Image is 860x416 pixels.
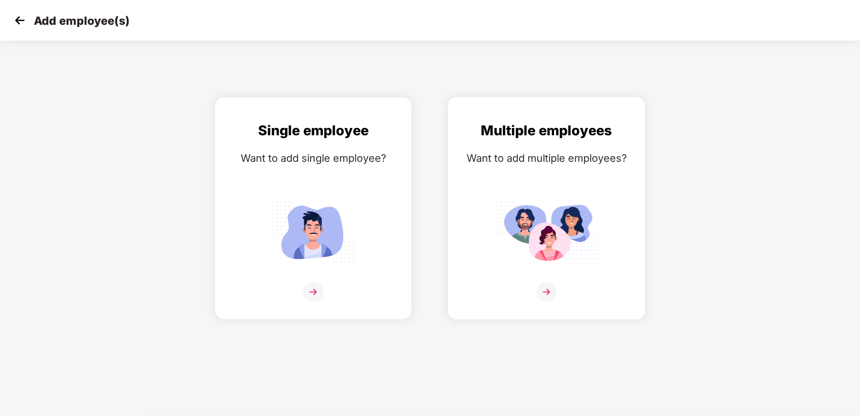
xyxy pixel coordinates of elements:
img: svg+xml;base64,PHN2ZyB4bWxucz0iaHR0cDovL3d3dy53My5vcmcvMjAwMC9zdmciIHdpZHRoPSIzMCIgaGVpZ2h0PSIzMC... [11,12,28,29]
div: Multiple employees [460,120,633,141]
div: Want to add multiple employees? [460,150,633,166]
div: Single employee [227,120,400,141]
img: svg+xml;base64,PHN2ZyB4bWxucz0iaHR0cDovL3d3dy53My5vcmcvMjAwMC9zdmciIGlkPSJTaW5nbGVfZW1wbG95ZWUiIH... [263,197,364,267]
img: svg+xml;base64,PHN2ZyB4bWxucz0iaHR0cDovL3d3dy53My5vcmcvMjAwMC9zdmciIHdpZHRoPSIzNiIgaGVpZ2h0PSIzNi... [303,282,323,302]
img: svg+xml;base64,PHN2ZyB4bWxucz0iaHR0cDovL3d3dy53My5vcmcvMjAwMC9zdmciIHdpZHRoPSIzNiIgaGVpZ2h0PSIzNi... [537,282,557,302]
div: Want to add single employee? [227,150,400,166]
p: Add employee(s) [34,14,130,28]
img: svg+xml;base64,PHN2ZyB4bWxucz0iaHR0cDovL3d3dy53My5vcmcvMjAwMC9zdmciIGlkPSJNdWx0aXBsZV9lbXBsb3llZS... [496,197,597,267]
